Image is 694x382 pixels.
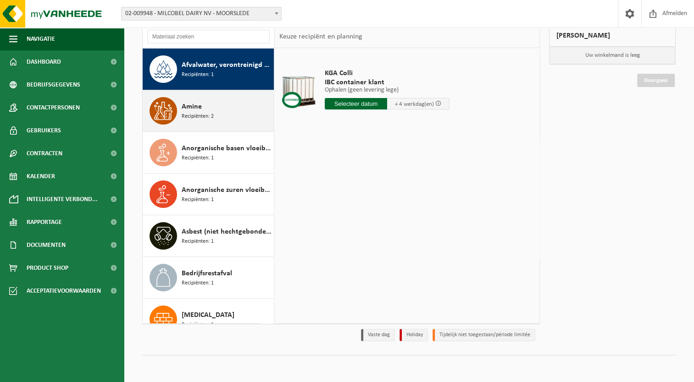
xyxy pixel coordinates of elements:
span: Gebruikers [27,119,61,142]
span: Product Shop [27,256,68,279]
button: Anorganische basen vloeibaar in kleinverpakking Recipiënten: 1 [143,132,274,174]
span: Bedrijfsrestafval [182,268,232,279]
span: Recipiënten: 2 [182,112,214,121]
span: Recipiënten: 1 [182,154,214,163]
a: Doorgaan [637,74,675,87]
p: Ophalen (geen levering lege) [325,87,450,93]
span: Recipiënten: 1 [182,279,214,288]
span: [MEDICAL_DATA] [182,310,234,321]
span: Anorganische basen vloeibaar in kleinverpakking [182,143,272,154]
span: Documenten [27,234,66,256]
span: Kalender [27,165,55,188]
button: Afvalwater, verontreinigd met gevaarlijke producten Recipiënten: 1 [143,49,274,90]
span: 02-009948 - MILCOBEL DAIRY NV - MOORSLEDE [122,7,281,20]
span: Recipiënten: 1 [182,321,214,329]
span: Recipiënten: 1 [182,196,214,204]
p: Uw winkelmand is leeg [550,47,675,64]
span: Intelligente verbond... [27,188,98,211]
span: KGA Colli [325,69,450,78]
span: IBC container klant [325,78,450,87]
button: Asbest (niet hechtgebonden) in UN gekeurde verpakking Recipiënten: 1 [143,215,274,257]
span: Contracten [27,142,62,165]
span: Contactpersonen [27,96,80,119]
span: + 4 werkdag(en) [395,101,434,107]
span: Amine [182,101,202,112]
span: Acceptatievoorwaarden [27,279,101,302]
span: Dashboard [27,50,61,73]
span: Rapportage [27,211,62,234]
span: 02-009948 - MILCOBEL DAIRY NV - MOORSLEDE [121,7,282,21]
li: Tijdelijk niet toegestaan/période limitée [433,329,535,341]
span: Afvalwater, verontreinigd met gevaarlijke producten [182,60,272,71]
button: Amine Recipiënten: 2 [143,90,274,132]
li: Vaste dag [361,329,395,341]
div: [PERSON_NAME] [549,25,676,47]
input: Materiaal zoeken [147,30,270,44]
span: Bedrijfsgegevens [27,73,80,96]
span: Recipiënten: 1 [182,71,214,79]
li: Holiday [400,329,428,341]
span: Asbest (niet hechtgebonden) in UN gekeurde verpakking [182,226,272,237]
input: Selecteer datum [325,98,387,109]
span: Anorganische zuren vloeibaar in kleinverpakking [182,185,272,196]
button: Bedrijfsrestafval Recipiënten: 1 [143,257,274,299]
button: [MEDICAL_DATA] Recipiënten: 1 [143,299,274,340]
div: Keuze recipiënt en planning [275,25,366,48]
button: Anorganische zuren vloeibaar in kleinverpakking Recipiënten: 1 [143,174,274,215]
span: Recipiënten: 1 [182,237,214,246]
span: Navigatie [27,27,55,50]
